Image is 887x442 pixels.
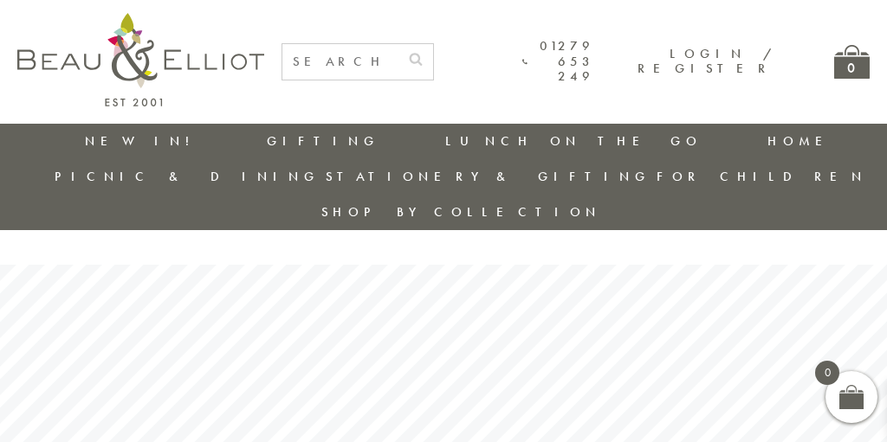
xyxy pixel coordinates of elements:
a: Gifting [267,132,379,150]
a: For Children [657,168,867,185]
img: logo [17,13,264,106]
a: Login / Register [638,45,774,77]
a: Picnic & Dining [55,168,320,185]
input: SEARCH [282,44,398,80]
a: Shop by collection [321,203,601,221]
a: Home [767,132,837,150]
a: 01279 653 249 [522,39,594,84]
a: Stationery & Gifting [326,168,651,185]
a: New in! [85,132,201,150]
a: 0 [834,45,870,79]
a: Lunch On The Go [445,132,702,150]
span: 0 [815,361,839,385]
